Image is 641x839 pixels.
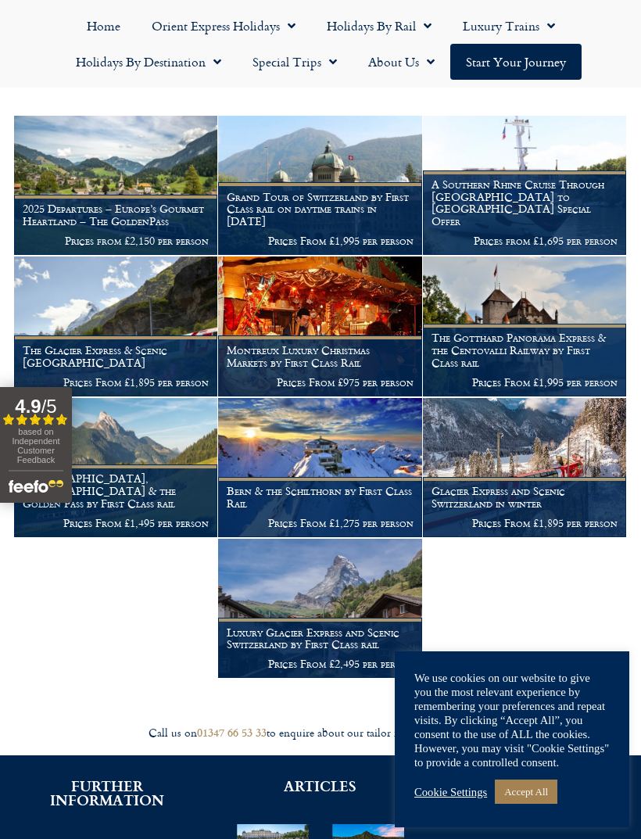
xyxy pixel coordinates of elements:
[414,785,487,799] a: Cookie Settings
[311,8,447,44] a: Holidays by Rail
[23,517,209,529] p: Prices From £1,495 per person
[218,539,422,679] a: Luxury Glacier Express and Scenic Switzerland by First Class rail Prices From £2,495 per person
[432,178,618,228] h1: A Southern Rhine Cruise Through [GEOGRAPHIC_DATA] to [GEOGRAPHIC_DATA] Special Offer
[227,517,413,529] p: Prices From £1,275 per person
[23,344,209,369] h1: The Glacier Express & Scenic [GEOGRAPHIC_DATA]
[218,398,422,538] a: Bern & the Schilthorn by First Class Rail Prices From £1,275 per person
[60,44,237,80] a: Holidays by Destination
[414,671,610,769] div: We use cookies on our website to give you the most relevant experience by remembering your prefer...
[450,44,582,80] a: Start your Journey
[423,398,627,538] a: Glacier Express and Scenic Switzerland in winter Prices From £1,895 per person
[23,779,190,807] h2: FURTHER INFORMATION
[14,256,218,396] a: The Glacier Express & Scenic [GEOGRAPHIC_DATA] Prices From £1,895 per person
[237,779,403,793] h2: ARTICLES
[14,398,218,538] a: [GEOGRAPHIC_DATA], [GEOGRAPHIC_DATA] & the Golden Pass by First Class rail Prices From £1,495 per...
[71,8,136,44] a: Home
[237,44,353,80] a: Special Trips
[227,344,413,369] h1: Montreux Luxury Christmas Markets by First Class Rail
[136,8,311,44] a: Orient Express Holidays
[495,780,557,804] a: Accept All
[227,191,413,228] h1: Grand Tour of Switzerland by First Class rail on daytime trains in [DATE]
[23,235,209,247] p: Prices from £2,150 per person
[227,485,413,510] h1: Bern & the Schilthorn by First Class Rail
[432,235,618,247] p: Prices from £1,695 per person
[432,485,618,510] h1: Glacier Express and Scenic Switzerland in winter
[432,332,618,368] h1: The Gotthard Panorama Express & the Centovalli Railway by First Class rail
[227,235,413,247] p: Prices From £1,995 per person
[14,116,218,256] a: 2025 Departures – Europe’s Gourmet Heartland – The GoldenPass Prices from £2,150 per person
[227,376,413,389] p: Prices From £975 per person
[23,203,209,228] h1: 2025 Departures – Europe’s Gourmet Heartland – The GoldenPass
[353,44,450,80] a: About Us
[432,517,618,529] p: Prices From £1,895 per person
[227,658,413,670] p: Prices From £2,495 per person
[8,8,633,80] nav: Menu
[218,116,422,256] a: Grand Tour of Switzerland by First Class rail on daytime trains in [DATE] Prices From £1,995 per ...
[23,472,209,509] h1: [GEOGRAPHIC_DATA], [GEOGRAPHIC_DATA] & the Golden Pass by First Class rail
[227,626,413,651] h1: Luxury Glacier Express and Scenic Switzerland by First Class rail
[423,116,627,256] a: A Southern Rhine Cruise Through [GEOGRAPHIC_DATA] to [GEOGRAPHIC_DATA] Special Offer Prices from ...
[8,726,633,740] div: Call us on to enquire about our tailor made holidays by rail
[23,376,209,389] p: Prices From £1,895 per person
[218,256,422,396] a: Montreux Luxury Christmas Markets by First Class Rail Prices From £975 per person
[432,376,618,389] p: Prices From £1,995 per person
[197,724,267,740] a: 01347 66 53 33
[423,256,627,396] a: The Gotthard Panorama Express & the Centovalli Railway by First Class rail Prices From £1,995 per...
[447,8,571,44] a: Luxury Trains
[423,256,626,396] img: Chateau de Chillon Montreux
